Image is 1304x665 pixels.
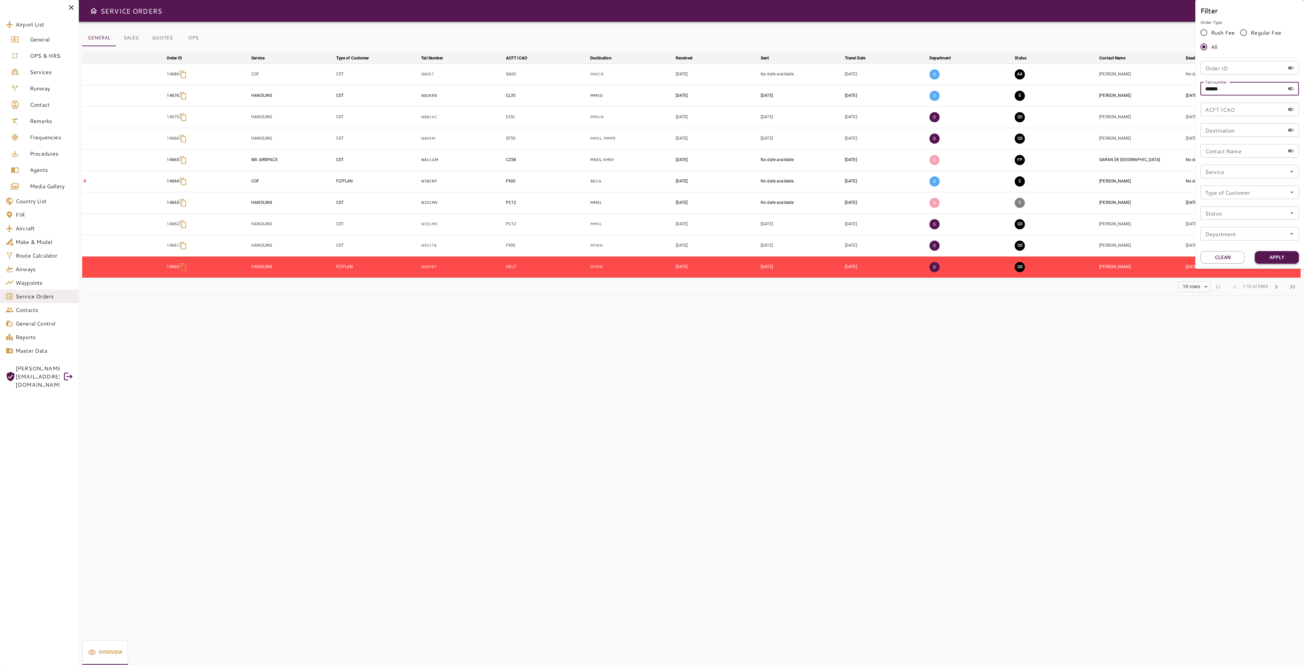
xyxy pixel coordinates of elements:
button: Clean [1200,251,1245,264]
div: rushFeeOrder [1200,25,1299,54]
h6: Filter [1200,5,1299,16]
button: Open [1287,167,1297,176]
p: Order Type [1200,19,1299,25]
button: Apply [1255,251,1299,264]
span: Rush Fee [1211,29,1235,37]
label: Tail number [1205,79,1227,85]
button: Open [1287,208,1297,218]
button: Open [1287,229,1297,239]
button: Open [1287,188,1297,197]
span: Regular Fee [1251,29,1281,37]
span: All [1211,43,1217,51]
